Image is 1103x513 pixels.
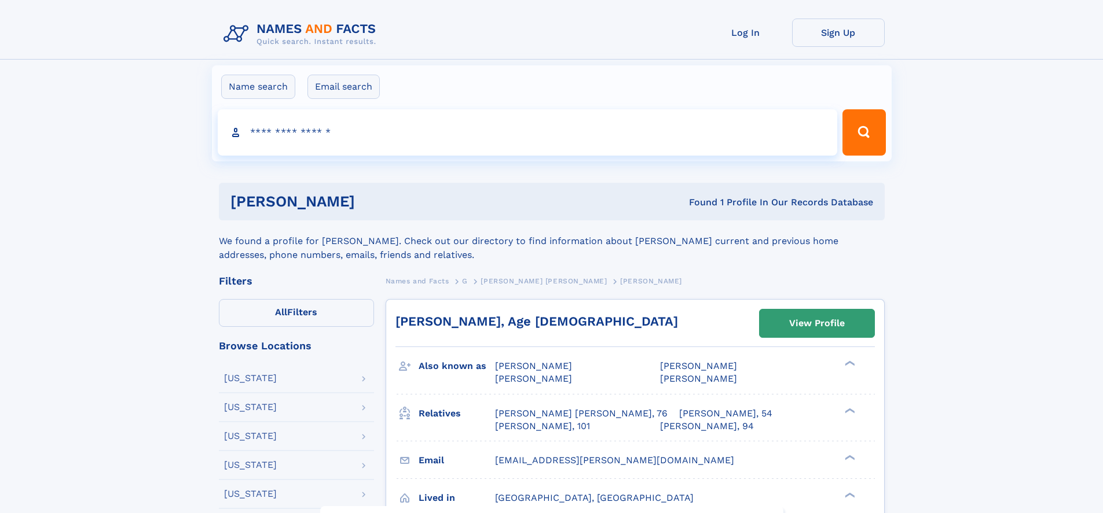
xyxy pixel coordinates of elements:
[699,19,792,47] a: Log In
[842,360,856,367] div: ❯
[462,277,468,285] span: G
[620,277,682,285] span: [PERSON_NAME]
[495,420,590,433] a: [PERSON_NAME], 101
[275,307,287,318] span: All
[462,274,468,288] a: G
[219,220,885,262] div: We found a profile for [PERSON_NAME]. Check out our directory to find information about [PERSON_N...
[660,420,754,433] a: [PERSON_NAME], 94
[224,431,277,441] div: [US_STATE]
[419,451,495,470] h3: Email
[842,453,856,461] div: ❯
[495,407,668,420] a: [PERSON_NAME] [PERSON_NAME], 76
[224,403,277,412] div: [US_STATE]
[221,75,295,99] label: Name search
[419,404,495,423] h3: Relatives
[679,407,772,420] a: [PERSON_NAME], 54
[792,19,885,47] a: Sign Up
[386,274,449,288] a: Names and Facts
[522,196,873,209] div: Found 1 Profile In Our Records Database
[307,75,380,99] label: Email search
[219,276,374,286] div: Filters
[660,373,737,384] span: [PERSON_NAME]
[219,19,386,50] img: Logo Names and Facts
[395,314,678,329] a: [PERSON_NAME], Age [DEMOGRAPHIC_DATA]
[481,277,607,285] span: [PERSON_NAME] [PERSON_NAME]
[842,491,856,499] div: ❯
[419,488,495,508] h3: Lived in
[224,460,277,470] div: [US_STATE]
[760,309,874,337] a: View Profile
[481,274,607,288] a: [PERSON_NAME] [PERSON_NAME]
[230,194,522,209] h1: [PERSON_NAME]
[419,356,495,376] h3: Also known as
[218,109,838,156] input: search input
[219,299,374,327] label: Filters
[789,310,845,337] div: View Profile
[224,489,277,499] div: [US_STATE]
[219,341,374,351] div: Browse Locations
[495,360,572,371] span: [PERSON_NAME]
[660,360,737,371] span: [PERSON_NAME]
[495,492,694,503] span: [GEOGRAPHIC_DATA], [GEOGRAPHIC_DATA]
[495,373,572,384] span: [PERSON_NAME]
[842,407,856,414] div: ❯
[224,374,277,383] div: [US_STATE]
[495,455,734,466] span: [EMAIL_ADDRESS][PERSON_NAME][DOMAIN_NAME]
[842,109,885,156] button: Search Button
